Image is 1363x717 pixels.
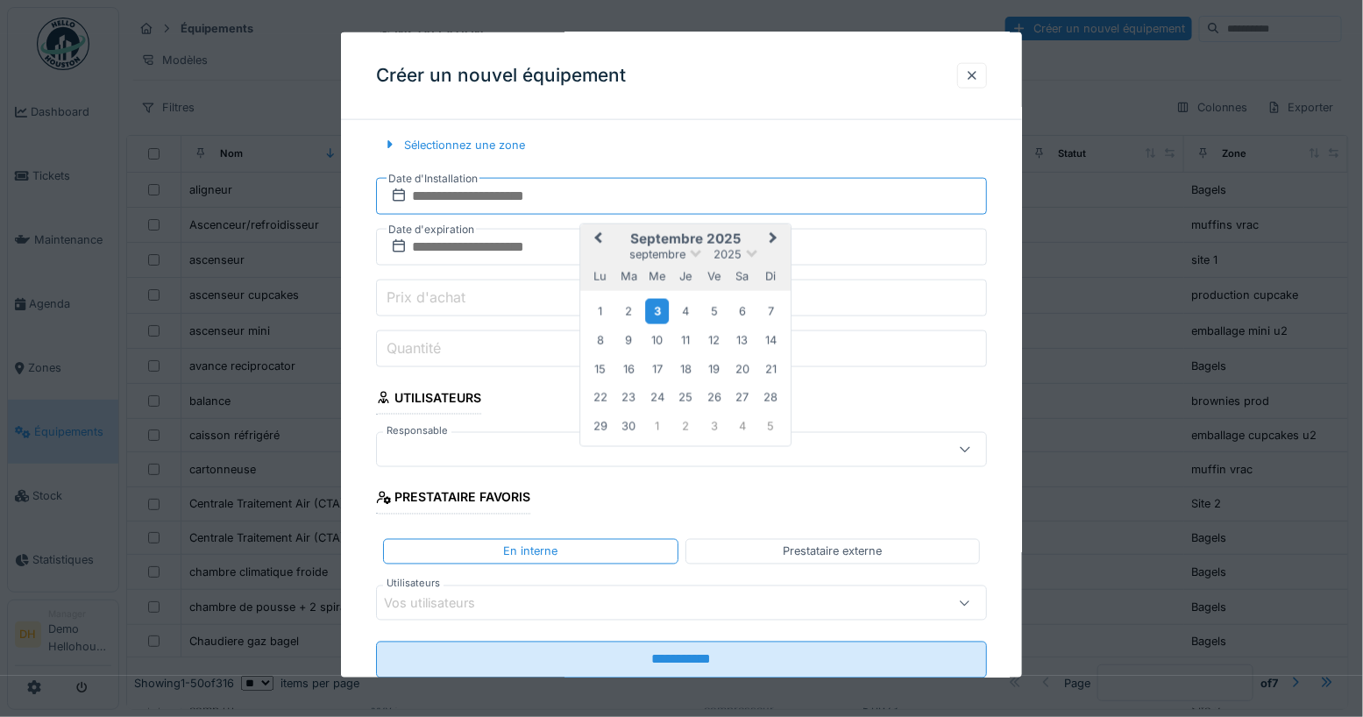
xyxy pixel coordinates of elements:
div: Choose mardi 23 septembre 2025 [616,386,640,409]
div: Choose vendredi 19 septembre 2025 [702,357,726,380]
div: Choose samedi 27 septembre 2025 [730,386,754,409]
label: Prix d'achat [383,287,469,308]
div: Choose mardi 9 septembre 2025 [616,329,640,352]
div: vendredi [702,265,726,288]
div: Choose mercredi 17 septembre 2025 [645,357,669,380]
div: Choose mardi 16 septembre 2025 [616,357,640,380]
div: Choose lundi 8 septembre 2025 [588,329,612,352]
div: Choose vendredi 3 octobre 2025 [702,414,726,437]
div: mercredi [645,265,669,288]
span: 2025 [713,248,742,261]
div: jeudi [673,265,697,288]
div: samedi [730,265,754,288]
div: Prestataire externe [783,543,882,560]
label: Utilisateurs [383,577,444,592]
div: Choose mardi 2 septembre 2025 [616,299,640,323]
div: Choose mercredi 1 octobre 2025 [645,414,669,437]
div: mardi [616,265,640,288]
div: Choose jeudi 2 octobre 2025 [673,414,697,437]
div: Choose dimanche 7 septembre 2025 [759,299,783,323]
div: Month septembre, 2025 [586,296,784,440]
div: Choose dimanche 21 septembre 2025 [759,357,783,380]
label: Date d'Installation [387,169,479,188]
div: lundi [588,265,612,288]
div: Choose mercredi 24 septembre 2025 [645,386,669,409]
div: Choose jeudi 25 septembre 2025 [673,386,697,409]
label: Responsable [383,423,451,438]
div: En interne [503,543,557,560]
div: Choose dimanche 28 septembre 2025 [759,386,783,409]
span: septembre [629,248,685,261]
div: Choose vendredi 5 septembre 2025 [702,299,726,323]
div: Choose mardi 30 septembre 2025 [616,414,640,437]
h2: septembre 2025 [580,231,791,247]
div: Choose samedi 6 septembre 2025 [730,299,754,323]
div: Vos utilisateurs [384,593,500,613]
div: dimanche [759,265,783,288]
div: Choose jeudi 18 septembre 2025 [673,357,697,380]
div: Choose samedi 4 octobre 2025 [730,414,754,437]
div: Prestataire favoris [376,485,531,515]
div: Choose lundi 1 septembre 2025 [588,299,612,323]
div: Choose jeudi 11 septembre 2025 [673,329,697,352]
div: Choose samedi 13 septembre 2025 [730,329,754,352]
div: Choose vendredi 26 septembre 2025 [702,386,726,409]
div: Choose dimanche 14 septembre 2025 [759,329,783,352]
div: Utilisateurs [376,385,482,415]
button: Previous Month [582,226,610,254]
div: Choose lundi 22 septembre 2025 [588,386,612,409]
div: Sélectionnez une zone [376,133,532,157]
button: Next Month [761,226,789,254]
div: Choose vendredi 12 septembre 2025 [702,329,726,352]
label: Date d'expiration [387,220,476,239]
div: Choose mercredi 10 septembre 2025 [645,329,669,352]
div: Choose jeudi 4 septembre 2025 [673,299,697,323]
div: Choose samedi 20 septembre 2025 [730,357,754,380]
div: Choose dimanche 5 octobre 2025 [759,414,783,437]
label: Quantité [383,337,444,358]
h3: Créer un nouvel équipement [376,65,626,87]
div: Choose lundi 15 septembre 2025 [588,357,612,380]
div: Choose lundi 29 septembre 2025 [588,414,612,437]
div: Choose mercredi 3 septembre 2025 [645,298,669,323]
